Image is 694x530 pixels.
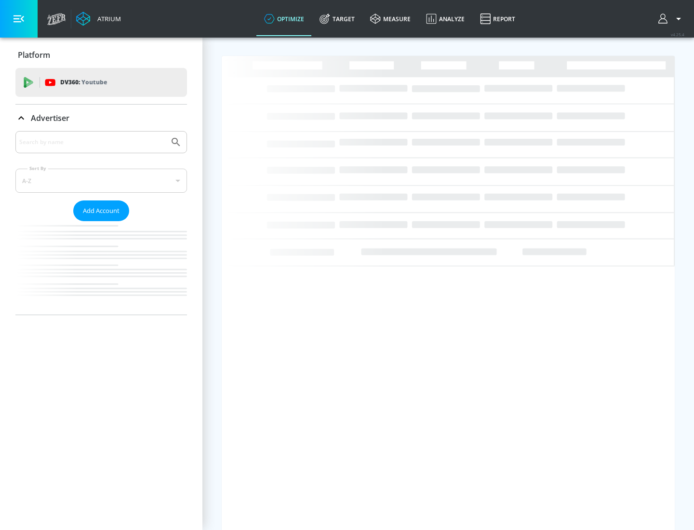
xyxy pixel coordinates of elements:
[15,105,187,132] div: Advertiser
[31,113,69,123] p: Advertiser
[472,1,523,36] a: Report
[418,1,472,36] a: Analyze
[312,1,362,36] a: Target
[15,131,187,315] div: Advertiser
[60,77,107,88] p: DV360:
[15,169,187,193] div: A-Z
[256,1,312,36] a: optimize
[83,205,120,216] span: Add Account
[76,12,121,26] a: Atrium
[15,221,187,315] nav: list of Advertiser
[81,77,107,87] p: Youtube
[362,1,418,36] a: measure
[19,136,165,148] input: Search by name
[93,14,121,23] div: Atrium
[27,165,48,172] label: Sort By
[18,50,50,60] p: Platform
[15,41,187,68] div: Platform
[671,32,684,37] span: v 4.25.4
[15,68,187,97] div: DV360: Youtube
[73,200,129,221] button: Add Account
